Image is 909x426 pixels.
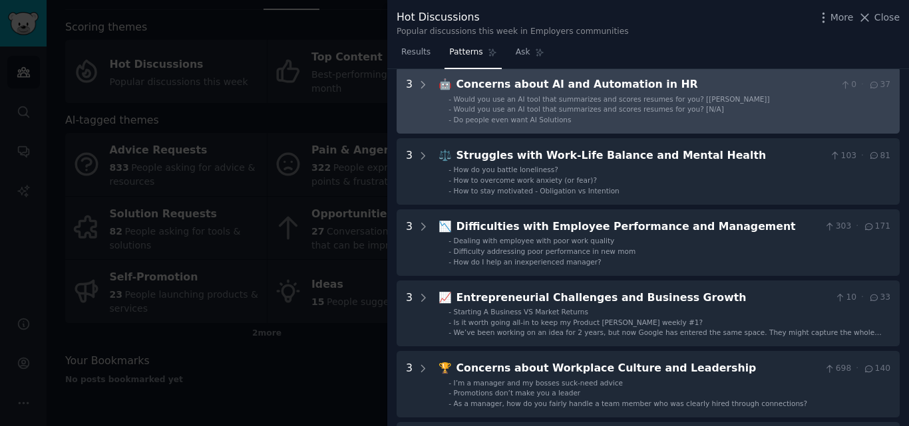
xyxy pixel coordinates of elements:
div: Popular discussions this week in Employers communities [397,26,629,38]
span: Do people even want AI Solutions [454,116,572,124]
div: - [449,175,451,185]
div: 3 [406,148,413,195]
span: 0 [840,79,856,91]
span: · [861,79,864,91]
div: 3 [406,219,413,266]
a: Patterns [445,42,501,69]
div: Struggles with Work-Life Balance and Mental Health [456,148,825,164]
div: 3 [406,76,413,124]
a: Results [397,42,435,69]
span: Would you use an AI tool that summarizes and scores resumes for you? [N/A] [454,105,724,113]
span: 303 [824,221,851,233]
span: Results [401,47,431,58]
span: 81 [868,150,890,162]
span: Dealing with employee with poor work quality [454,237,615,245]
div: - [449,388,451,397]
span: 37 [868,79,890,91]
span: 140 [863,363,890,375]
span: 🤖 [439,78,452,90]
div: - [449,186,451,195]
span: Close [874,11,900,25]
span: 🏆 [439,362,452,374]
span: Starting A Business VS Market Returns [454,308,588,316]
span: 33 [868,292,890,304]
span: How do I help an inexperienced manager? [454,258,602,266]
span: 103 [829,150,856,162]
div: 3 [406,290,413,338]
div: - [449,115,451,124]
div: - [449,165,451,174]
a: Ask [511,42,549,69]
div: - [449,307,451,316]
span: How to stay motivated - Obligation vs Intention [454,187,620,195]
div: Concerns about AI and Automation in HR [456,76,835,93]
span: · [861,292,864,304]
span: Is it worth going all-in to keep my Product [PERSON_NAME] weekly #1? [454,318,703,326]
span: More [830,11,854,25]
span: Difficulty addressing poor performance in new mom [454,247,636,255]
span: ⚖️ [439,149,452,161]
div: - [449,318,451,327]
div: - [449,257,451,266]
span: 698 [824,363,851,375]
div: - [449,247,451,256]
span: 10 [834,292,856,304]
span: I’m a manager and my bosses suck-need advice [454,379,623,387]
span: As a manager, how do you fairly handle a team member who was clearly hired through connections? [454,399,808,407]
span: How do you battle loneliness? [454,165,558,173]
span: Patterns [449,47,482,58]
div: - [449,104,451,114]
div: Hot Discussions [397,9,629,26]
span: · [856,363,858,375]
span: How to overcome work anxiety (or fear)? [454,176,597,184]
button: Close [858,11,900,25]
div: 3 [406,360,413,408]
div: - [449,94,451,104]
div: Difficulties with Employee Performance and Management [456,219,820,235]
span: 📈 [439,291,452,304]
span: 171 [863,221,890,233]
button: More [817,11,854,25]
span: 📉 [439,220,452,233]
div: - [449,236,451,245]
span: · [856,221,858,233]
span: Ask [516,47,530,58]
span: We’ve been working on an idea for 2 years, but now Google has entered the same space. They might ... [454,328,882,346]
span: Would you use an AI tool that summarizes and scores resumes for you? [[PERSON_NAME]] [454,95,770,103]
span: Promotions don’t make you a leader [454,389,581,397]
div: - [449,378,451,387]
div: - [449,328,451,337]
div: - [449,399,451,408]
div: Concerns about Workplace Culture and Leadership [456,360,820,377]
div: Entrepreneurial Challenges and Business Growth [456,290,830,306]
span: · [861,150,864,162]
